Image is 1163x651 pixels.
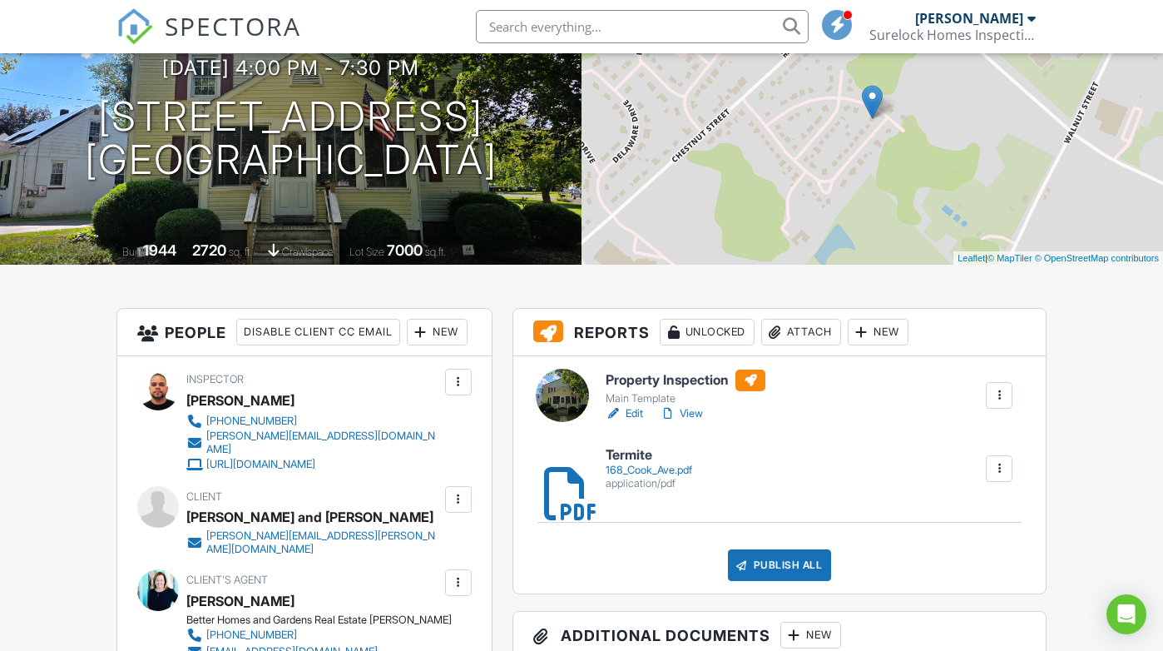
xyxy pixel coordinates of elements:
[116,8,153,45] img: The Best Home Inspection Software - Spectora
[848,319,908,345] div: New
[425,246,446,258] span: sq.ft.
[728,549,832,581] div: Publish All
[186,614,452,627] div: Better Homes and Gardens Real Estate [PERSON_NAME]
[660,405,703,422] a: View
[206,529,441,556] div: [PERSON_NAME][EMAIL_ADDRESS][PERSON_NAME][DOMAIN_NAME]
[780,622,841,649] div: New
[186,413,441,430] a: [PHONE_NUMBER]
[476,10,809,43] input: Search everything...
[282,246,334,258] span: crawlspace
[606,448,692,490] a: Termite 168_Cook_Ave.pdf application/pdf
[206,430,441,456] div: [PERSON_NAME][EMAIL_ADDRESS][DOMAIN_NAME]
[606,370,765,391] h6: Property Inspection
[349,246,384,258] span: Lot Size
[761,319,841,345] div: Attach
[407,319,468,345] div: New
[186,373,244,385] span: Inspector
[186,589,294,614] a: [PERSON_NAME]
[186,529,441,556] a: [PERSON_NAME][EMAIL_ADDRESS][PERSON_NAME][DOMAIN_NAME]
[122,246,141,258] span: Built
[387,241,423,259] div: 7000
[660,319,755,345] div: Unlocked
[143,241,176,259] div: 1944
[229,246,252,258] span: sq. ft.
[953,251,1163,266] div: |
[85,95,497,183] h1: [STREET_ADDRESS] [GEOGRAPHIC_DATA]
[606,477,692,490] div: application/pdf
[186,388,294,413] div: [PERSON_NAME]
[606,448,692,463] h6: Termite
[117,309,492,356] h3: People
[186,504,433,529] div: [PERSON_NAME] and [PERSON_NAME]
[606,392,765,405] div: Main Template
[236,319,400,345] div: Disable Client CC Email
[206,458,315,471] div: [URL][DOMAIN_NAME]
[116,22,301,57] a: SPECTORA
[606,370,765,406] a: Property Inspection Main Template
[1035,253,1159,263] a: © OpenStreetMap contributors
[186,490,222,503] span: Client
[869,27,1036,43] div: Surelock Homes Inspection, LLC
[186,574,268,586] span: Client's Agent
[1106,594,1146,634] div: Open Intercom Messenger
[513,309,1046,356] h3: Reports
[186,456,441,473] a: [URL][DOMAIN_NAME]
[206,629,297,642] div: [PHONE_NUMBER]
[186,430,441,456] a: [PERSON_NAME][EMAIL_ADDRESS][DOMAIN_NAME]
[162,57,419,79] h3: [DATE] 4:00 pm - 7:30 pm
[606,405,643,422] a: Edit
[186,627,438,644] a: [PHONE_NUMBER]
[165,8,301,43] span: SPECTORA
[987,253,1032,263] a: © MapTiler
[915,10,1023,27] div: [PERSON_NAME]
[192,241,226,259] div: 2720
[606,464,692,477] div: 168_Cook_Ave.pdf
[206,415,297,428] div: [PHONE_NUMBER]
[958,253,985,263] a: Leaflet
